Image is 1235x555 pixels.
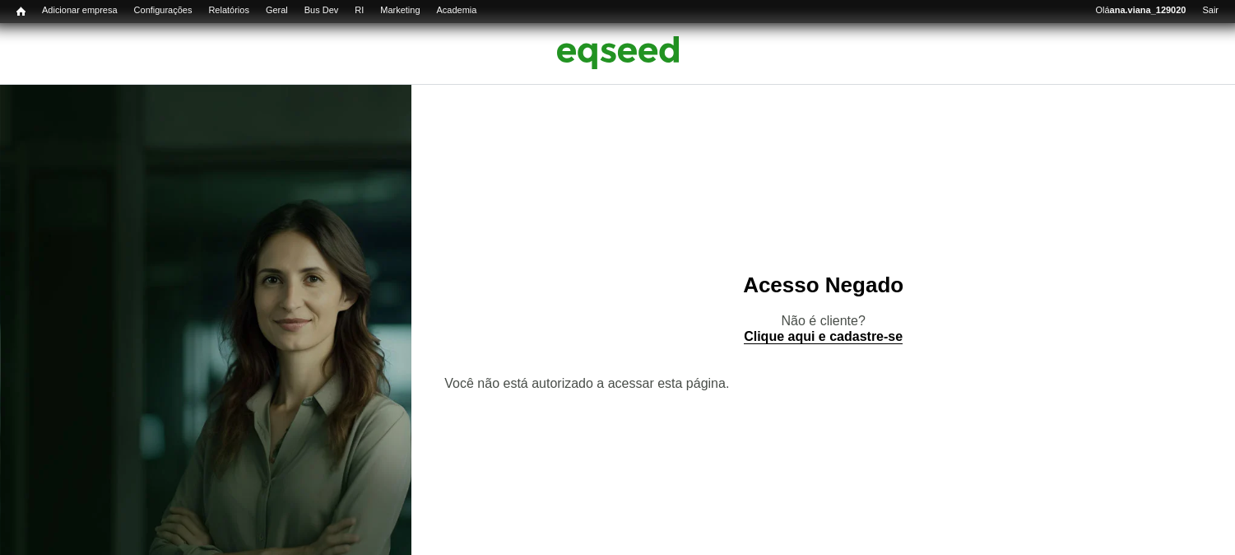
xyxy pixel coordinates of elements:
[258,4,296,17] a: Geral
[444,377,1202,390] section: Você não está autorizado a acessar esta página.
[444,273,1202,297] h2: Acesso Negado
[200,4,257,17] a: Relatórios
[16,6,26,17] span: Início
[744,330,903,344] a: Clique aqui e cadastre-se
[444,313,1202,344] p: Não é cliente?
[372,4,428,17] a: Marketing
[556,32,680,73] img: EqSeed Logo
[8,4,34,20] a: Início
[1088,4,1195,17] a: Oláana.viana_129020
[429,4,485,17] a: Academia
[126,4,201,17] a: Configurações
[1194,4,1227,17] a: Sair
[34,4,126,17] a: Adicionar empresa
[346,4,372,17] a: RI
[1110,5,1186,15] strong: ana.viana_129020
[296,4,347,17] a: Bus Dev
